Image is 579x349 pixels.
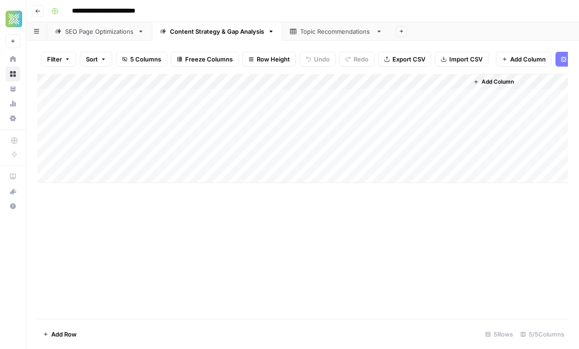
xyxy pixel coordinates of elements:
a: Topic Recommendations [282,22,390,41]
button: Freeze Columns [171,52,239,67]
div: SEO Page Optimizations [65,27,134,36]
button: What's new? [6,184,20,199]
button: Add Column [470,76,518,88]
button: Help + Support [6,199,20,214]
span: Export CSV [392,55,425,64]
button: Redo [339,52,374,67]
button: Filter [41,52,76,67]
button: Export CSV [378,52,431,67]
button: 5 Columns [116,52,167,67]
a: Usage [6,96,20,111]
span: 5 Columns [130,55,161,64]
button: Add Column [496,52,552,67]
button: Import CSV [435,52,489,67]
span: Add Column [482,78,514,86]
button: Workspace: Xponent21 [6,7,20,31]
div: 5 Rows [482,327,517,342]
span: Redo [354,55,368,64]
a: Settings [6,111,20,126]
img: Xponent21 Logo [6,11,22,27]
span: Row Height [257,55,290,64]
a: SEO Page Optimizations [47,22,152,41]
span: Import CSV [449,55,482,64]
a: Your Data [6,81,20,96]
div: 5/5 Columns [517,327,568,342]
span: Add Row [51,330,77,339]
span: Undo [314,55,330,64]
button: Add Row [37,327,82,342]
span: Freeze Columns [185,55,233,64]
div: Content Strategy & Gap Analysis [170,27,264,36]
a: Home [6,52,20,67]
span: Add Column [510,55,546,64]
span: Sort [86,55,98,64]
button: Sort [80,52,112,67]
a: Browse [6,67,20,81]
div: What's new? [6,184,20,198]
span: Filter [47,55,62,64]
a: Content Strategy & Gap Analysis [152,22,282,41]
div: Topic Recommendations [300,27,372,36]
button: Row Height [242,52,296,67]
a: AirOps Academy [6,169,20,184]
button: Undo [300,52,336,67]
